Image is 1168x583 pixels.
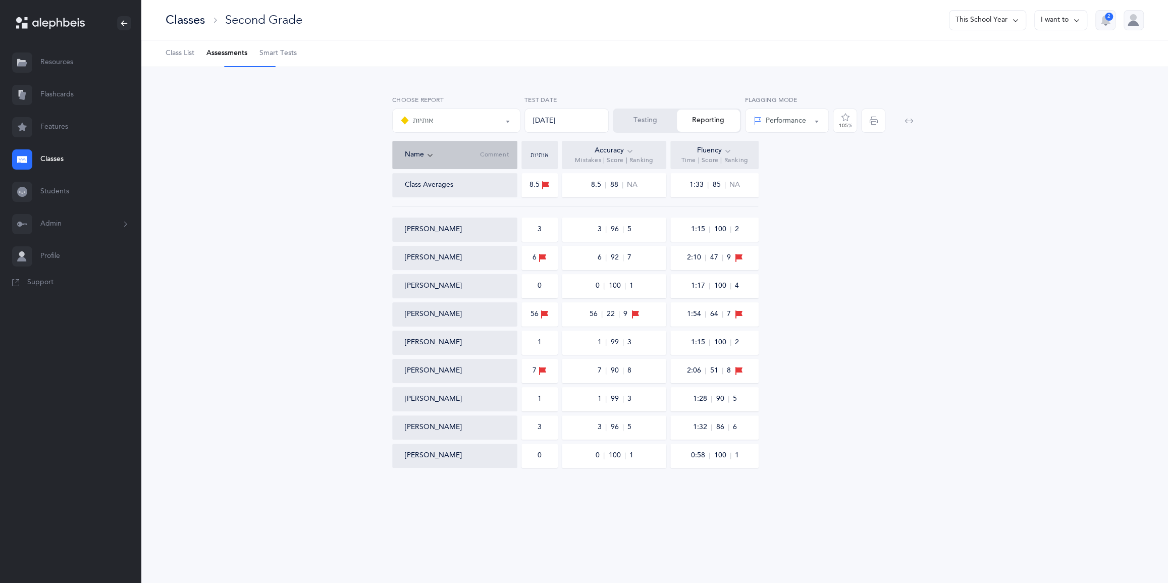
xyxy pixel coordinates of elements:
span: 3 [597,226,606,233]
label: Choose report [392,95,520,104]
span: 47 [710,254,723,261]
span: 90 [716,396,729,402]
div: 56 [530,309,549,320]
div: 2 [1105,13,1113,21]
span: 1 [597,339,606,346]
button: [PERSON_NAME] [405,451,462,461]
button: [PERSON_NAME] [405,422,462,433]
span: 1 [629,281,633,291]
div: אותיות [524,152,555,158]
span: Smart Tests [259,48,297,59]
span: 5 [627,225,631,235]
span: 0 [595,452,604,459]
div: 7 [533,365,547,377]
div: 8.5 [529,180,550,191]
span: NA [729,180,740,190]
div: Classes [166,12,205,28]
span: 9 [727,253,731,263]
span: 64 [710,311,723,317]
label: Test Date [524,95,609,104]
span: % [847,123,852,129]
span: 96 [610,424,623,431]
div: 0 [538,451,542,461]
div: 3 [538,422,542,433]
span: 100 [714,226,731,233]
span: 22 [606,311,619,317]
span: Class List [166,48,194,59]
div: אותיות [401,115,433,127]
div: Class Averages [405,180,453,190]
span: 2:10 [686,254,706,261]
span: 1:15 [691,226,710,233]
span: 1:54 [686,311,706,317]
span: 100 [714,452,731,459]
span: 4 [735,281,739,291]
span: 2:06 [686,367,706,374]
span: 86 [716,424,729,431]
span: 5 [627,422,631,433]
span: 85 [712,182,725,188]
span: 1:15 [691,339,710,346]
button: אותיות [392,109,520,133]
span: 1 [597,396,606,402]
button: [PERSON_NAME] [405,394,462,404]
button: 2 [1095,10,1116,30]
div: 3 [538,225,542,235]
span: 6 [597,254,606,261]
span: 0 [595,283,604,289]
span: 56 [589,311,602,317]
span: 92 [610,254,623,261]
div: Second Grade [225,12,302,28]
span: 1:17 [691,283,710,289]
span: 8.5 [591,182,606,188]
div: 6 [533,252,547,263]
span: 51 [710,367,723,374]
span: 1 [629,451,633,461]
span: 90 [610,367,623,374]
span: NA [627,180,638,190]
span: 6 [733,422,737,433]
div: 1 [538,338,542,348]
div: 1 [538,394,542,404]
button: [PERSON_NAME] [405,281,462,291]
span: 96 [610,226,623,233]
span: 7 [597,367,606,374]
span: 2 [735,338,739,348]
span: 8 [627,366,631,376]
span: 88 [610,182,623,188]
span: 100 [608,452,625,459]
span: 1 [735,451,739,461]
span: 99 [610,396,623,402]
button: [PERSON_NAME] [405,366,462,376]
span: 1:28 [693,396,712,402]
button: This School Year [949,10,1026,30]
span: 7 [727,309,731,320]
span: 9 [623,309,627,320]
span: 3 [597,424,606,431]
span: Comment [480,151,509,159]
span: 100 [714,283,731,289]
button: Performance [745,109,829,133]
div: Fluency [697,145,732,156]
label: Flagging Mode [745,95,829,104]
span: 1:33 [689,182,708,188]
button: I want to [1034,10,1087,30]
button: 105% [833,109,857,133]
span: Time | Score | Ranking [681,156,748,165]
div: Name [405,149,480,161]
button: [PERSON_NAME] [405,253,462,263]
button: [PERSON_NAME] [405,309,462,320]
span: 7 [627,253,631,263]
div: 0 [538,281,542,291]
button: [PERSON_NAME] [405,225,462,235]
span: 99 [610,339,623,346]
span: 0:58 [691,452,710,459]
div: Performance [754,116,806,126]
div: 105 [838,123,852,128]
span: 5 [733,394,737,404]
button: Testing [614,110,677,132]
span: Mistakes | Score | Ranking [575,156,653,165]
span: 100 [608,283,625,289]
span: 3 [627,338,631,348]
span: 8 [727,366,731,376]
